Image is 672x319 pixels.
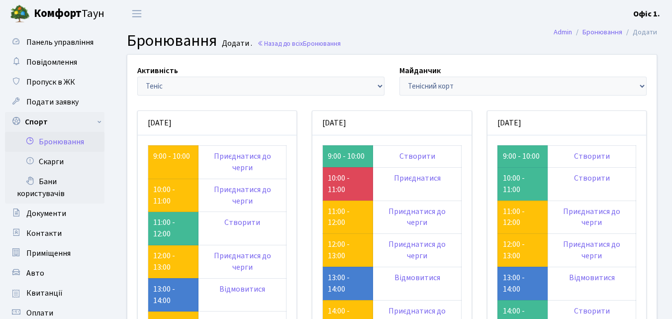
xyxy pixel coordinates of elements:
[539,22,672,43] nav: breadcrumb
[5,223,104,243] a: Контакти
[633,8,660,19] b: Офіс 1.
[26,97,79,107] span: Подати заявку
[26,308,53,319] span: Оплати
[153,151,190,162] a: 9:00 - 10:00
[328,206,350,228] a: 11:00 - 12:00
[148,212,198,245] td: 11:00 - 12:00
[328,272,350,295] a: 13:00 - 14:00
[497,167,548,201] td: 10:00 - 11:00
[5,72,104,92] a: Пропуск в ЖК
[34,5,82,21] b: Комфорт
[224,217,260,228] a: Створити
[582,27,622,37] a: Бронювання
[503,272,525,295] a: 13:00 - 14:00
[214,184,271,207] a: Приєднатися до черги
[26,268,44,279] span: Авто
[26,228,62,239] span: Контакти
[137,65,178,77] label: Активність
[26,57,77,68] span: Повідомлення
[328,173,350,195] a: 10:00 - 11:00
[153,184,175,207] a: 10:00 - 11:00
[214,250,271,273] a: Приєднатися до черги
[5,52,104,72] a: Повідомлення
[622,27,657,38] li: Додати
[5,112,104,132] a: Спорт
[388,206,446,228] a: Приєднатися до черги
[214,151,271,173] a: Приєднатися до черги
[34,5,104,22] span: Таун
[574,151,610,162] a: Створити
[26,208,66,219] span: Документи
[497,145,548,167] td: 9:00 - 10:00
[10,4,30,24] img: logo.png
[153,250,175,273] a: 12:00 - 13:00
[394,272,440,283] a: Відмовитися
[220,39,252,48] small: Додати .
[127,29,217,52] span: Бронювання
[138,111,296,135] div: [DATE]
[5,172,104,204] a: Бани користувачів
[388,239,446,261] a: Приєднатися до черги
[574,306,610,317] a: Створити
[5,263,104,283] a: Авто
[26,77,75,88] span: Пропуск в ЖК
[153,284,175,306] a: 13:00 - 14:00
[124,5,149,22] button: Переключити навігацію
[26,288,63,299] span: Квитанції
[503,239,525,261] a: 12:00 - 13:00
[257,39,341,48] a: Назад до всіхБронювання
[503,206,525,228] a: 11:00 - 12:00
[394,173,441,184] a: Приєднатися
[5,283,104,303] a: Квитанції
[399,151,435,162] a: Створити
[219,284,265,295] a: Відмовитися
[554,27,572,37] a: Admin
[5,243,104,263] a: Приміщення
[574,173,610,184] a: Створити
[569,272,615,283] a: Відмовитися
[323,145,373,167] td: 9:00 - 10:00
[5,132,104,152] a: Бронювання
[312,111,471,135] div: [DATE]
[26,37,94,48] span: Панель управління
[5,204,104,223] a: Документи
[5,92,104,112] a: Подати заявку
[26,248,71,259] span: Приміщення
[328,239,350,261] a: 12:00 - 13:00
[633,8,660,20] a: Офіс 1.
[399,65,441,77] label: Майданчик
[5,32,104,52] a: Панель управління
[563,239,620,261] a: Приєднатися до черги
[303,39,341,48] span: Бронювання
[563,206,620,228] a: Приєднатися до черги
[487,111,646,135] div: [DATE]
[5,152,104,172] a: Скарги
